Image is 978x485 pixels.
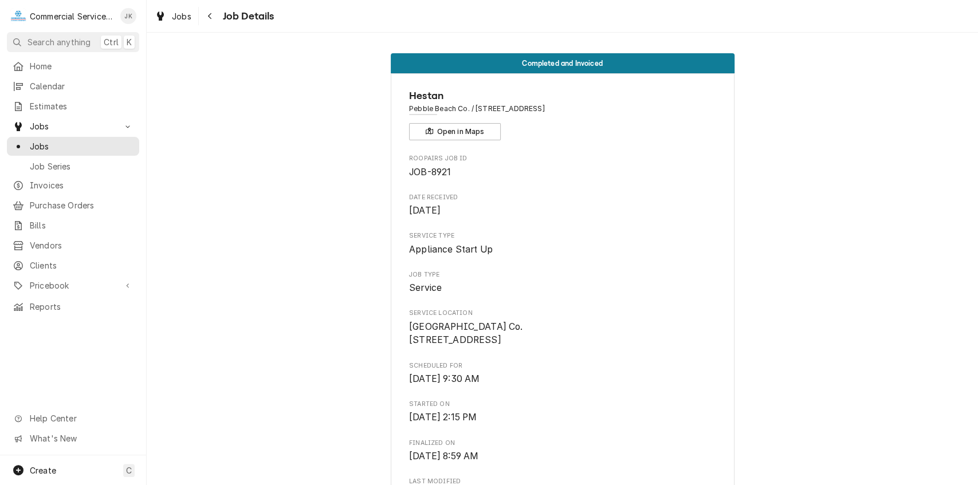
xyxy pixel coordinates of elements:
[7,409,139,428] a: Go to Help Center
[409,205,441,216] span: [DATE]
[7,196,139,215] a: Purchase Orders
[30,259,133,271] span: Clients
[409,361,716,386] div: Scheduled For
[522,60,603,67] span: Completed and Invoiced
[150,7,196,26] a: Jobs
[409,193,716,202] span: Date Received
[409,412,477,423] span: [DATE] 2:15 PM
[409,204,716,218] span: Date Received
[30,179,133,191] span: Invoices
[7,97,139,116] a: Estimates
[409,244,493,255] span: Appliance Start Up
[172,10,191,22] span: Jobs
[30,140,133,152] span: Jobs
[30,199,133,211] span: Purchase Orders
[7,77,139,96] a: Calendar
[28,36,91,48] span: Search anything
[7,117,139,136] a: Go to Jobs
[409,231,716,240] span: Service Type
[409,439,716,463] div: Finalized On
[30,239,133,251] span: Vendors
[409,411,716,424] span: Started On
[30,412,132,424] span: Help Center
[30,432,132,444] span: What's New
[30,120,116,132] span: Jobs
[409,88,716,140] div: Client Information
[30,60,133,72] span: Home
[219,9,274,24] span: Job Details
[409,439,716,448] span: Finalized On
[409,400,716,409] span: Started On
[409,243,716,257] span: Service Type
[7,276,139,295] a: Go to Pricebook
[127,36,132,48] span: K
[7,157,139,176] a: Job Series
[409,270,716,279] span: Job Type
[30,219,133,231] span: Bills
[409,88,716,104] span: Name
[409,320,716,347] span: Service Location
[7,137,139,156] a: Jobs
[201,7,219,25] button: Navigate back
[7,176,139,195] a: Invoices
[409,154,716,163] span: Roopairs Job ID
[104,36,119,48] span: Ctrl
[409,372,716,386] span: Scheduled For
[7,216,139,235] a: Bills
[120,8,136,24] div: JK
[391,53,735,73] div: Status
[10,8,26,24] div: C
[7,236,139,255] a: Vendors
[409,361,716,370] span: Scheduled For
[409,231,716,256] div: Service Type
[409,321,523,346] span: [GEOGRAPHIC_DATA] Co. [STREET_ADDRESS]
[409,123,501,140] button: Open in Maps
[409,165,716,179] span: Roopairs Job ID
[120,8,136,24] div: John Key's Avatar
[409,193,716,218] div: Date Received
[7,297,139,316] a: Reports
[409,309,716,347] div: Service Location
[30,80,133,92] span: Calendar
[409,167,451,178] span: JOB-8921
[409,281,716,295] span: Job Type
[30,279,116,291] span: Pricebook
[10,8,26,24] div: Commercial Service Co.'s Avatar
[7,32,139,52] button: Search anythingCtrlK
[409,270,716,295] div: Job Type
[409,282,442,293] span: Service
[30,160,133,172] span: Job Series
[409,309,716,318] span: Service Location
[30,10,114,22] div: Commercial Service Co.
[409,449,716,463] span: Finalized On
[7,57,139,76] a: Home
[409,373,480,384] span: [DATE] 9:30 AM
[7,429,139,448] a: Go to What's New
[409,154,716,179] div: Roopairs Job ID
[126,464,132,476] span: C
[7,256,139,275] a: Clients
[409,400,716,424] div: Started On
[409,451,478,462] span: [DATE] 8:59 AM
[409,104,716,114] span: Address
[30,301,133,313] span: Reports
[30,466,56,475] span: Create
[30,100,133,112] span: Estimates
